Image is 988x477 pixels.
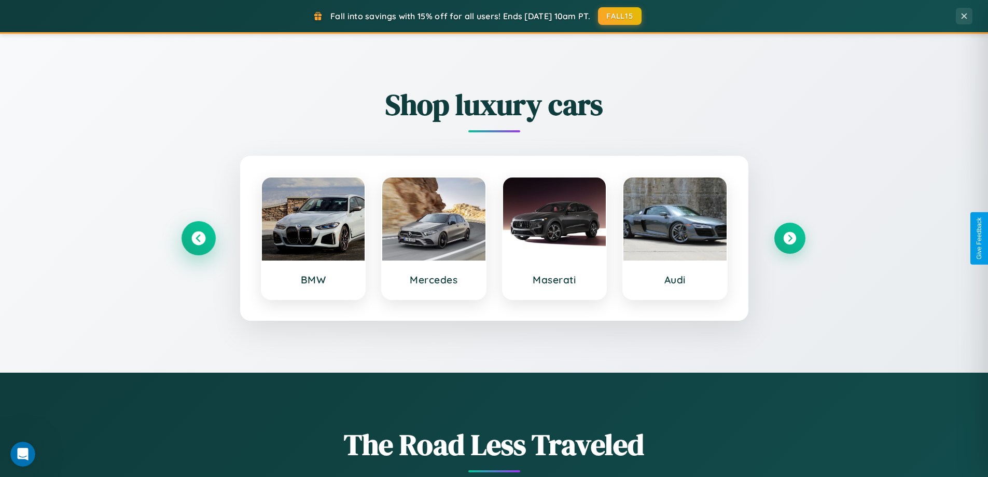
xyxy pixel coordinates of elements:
[976,217,983,260] div: Give Feedback
[634,274,716,286] h3: Audi
[393,274,475,286] h3: Mercedes
[330,11,590,21] span: Fall into savings with 15% off for all users! Ends [DATE] 10am PT.
[513,274,596,286] h3: Maserati
[10,442,35,467] iframe: Intercom live chat
[598,7,642,25] button: FALL15
[183,85,805,125] h2: Shop luxury cars
[183,425,805,465] h1: The Road Less Traveled
[272,274,355,286] h3: BMW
